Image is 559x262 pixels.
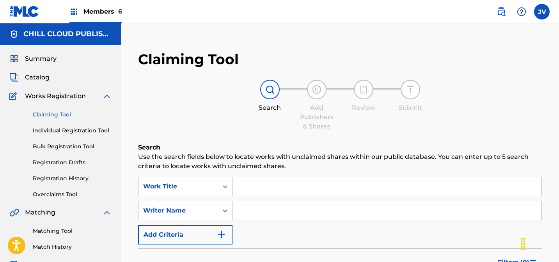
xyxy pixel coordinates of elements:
a: SummarySummary [9,54,57,63]
a: Public Search [493,4,509,19]
a: CatalogCatalog [9,73,50,82]
div: Search [250,103,289,113]
span: Summary [25,54,57,63]
span: 6 [118,8,122,15]
div: Work Title [143,182,213,191]
a: Claiming Tool [33,111,112,119]
iframe: Resource Center [537,159,559,222]
img: step indicator icon for Review [359,85,368,94]
img: step indicator icon for Search [265,85,275,94]
h2: Claiming Tool [138,51,239,68]
a: Bulk Registration Tool [33,142,112,151]
a: Match History [33,243,112,251]
a: Registration History [33,174,112,183]
img: Accounts [9,30,19,39]
img: Matching [9,208,19,217]
img: step indicator icon for Submit [406,85,415,94]
img: Works Registration [9,91,20,101]
img: search [497,7,506,16]
img: Top Rightsholders [69,7,79,16]
img: Summary [9,54,19,63]
img: Catalog [9,73,19,82]
h6: Search [138,143,542,152]
a: Registration Drafts [33,158,112,167]
img: help [517,7,526,16]
img: 9d2ae6d4665cec9f34b9.svg [217,230,226,239]
img: expand [102,208,112,217]
span: Matching [25,208,55,217]
div: Writer Name [143,206,213,215]
iframe: Chat Widget [520,225,559,262]
img: step indicator icon for Add Publishers & Shares [312,85,321,94]
div: Add Publishers & Shares [297,103,336,131]
button: Add Criteria [138,225,232,244]
div: User Menu [534,4,550,19]
a: Individual Registration Tool [33,127,112,135]
span: Catalog [25,73,50,82]
a: Matching Tool [33,227,112,235]
img: expand [102,91,112,101]
p: Use the search fields below to locate works with unclaimed shares within our public database. You... [138,152,542,171]
div: Review [344,103,383,113]
a: Overclaims Tool [33,190,112,199]
img: MLC Logo [9,6,39,17]
div: Drag [517,232,529,256]
h5: CHILL CLOUD PUBLISHING [23,30,112,39]
span: Works Registration [25,91,86,101]
div: Submit [391,103,430,113]
span: Members [83,7,122,16]
div: Help [514,4,529,19]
